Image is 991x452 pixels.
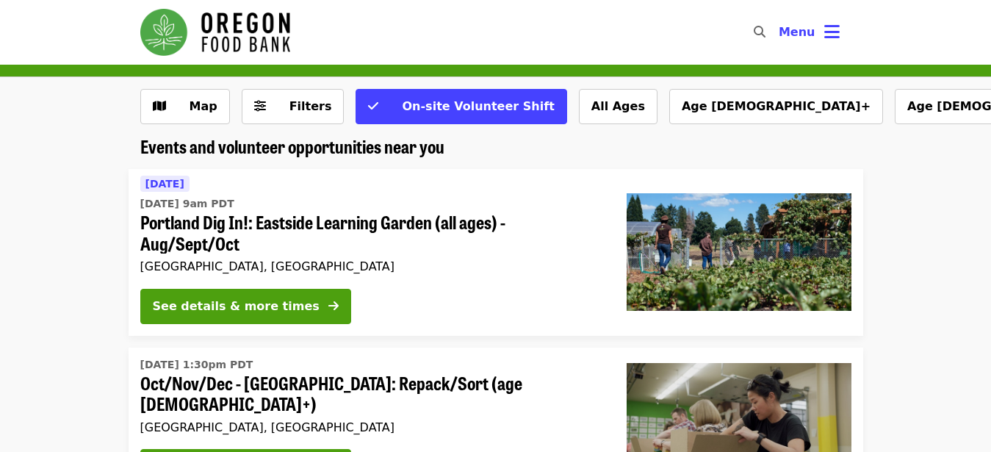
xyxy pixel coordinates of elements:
button: On-site Volunteer Shift [356,89,566,124]
button: All Ages [579,89,657,124]
button: Filters (0 selected) [242,89,345,124]
span: Portland Dig In!: Eastside Learning Garden (all ages) - Aug/Sept/Oct [140,212,603,254]
span: Events and volunteer opportunities near you [140,133,444,159]
i: map icon [153,99,166,113]
span: Oct/Nov/Dec - [GEOGRAPHIC_DATA]: Repack/Sort (age [DEMOGRAPHIC_DATA]+) [140,373,603,415]
i: arrow-right icon [328,299,339,313]
time: [DATE] 9am PDT [140,196,234,212]
i: search icon [754,25,765,39]
input: Search [774,15,786,50]
div: [GEOGRAPHIC_DATA], [GEOGRAPHIC_DATA] [140,259,603,273]
i: check icon [368,99,378,113]
span: Filters [289,99,332,113]
span: Menu [779,25,815,39]
a: See details for "Portland Dig In!: Eastside Learning Garden (all ages) - Aug/Sept/Oct" [129,169,863,336]
div: [GEOGRAPHIC_DATA], [GEOGRAPHIC_DATA] [140,420,603,434]
span: [DATE] [145,178,184,190]
button: Toggle account menu [767,15,851,50]
time: [DATE] 1:30pm PDT [140,357,253,373]
i: bars icon [824,21,840,43]
img: Oregon Food Bank - Home [140,9,290,56]
span: On-site Volunteer Shift [402,99,554,113]
img: Portland Dig In!: Eastside Learning Garden (all ages) - Aug/Sept/Oct organized by Oregon Food Bank [627,193,851,311]
button: Age [DEMOGRAPHIC_DATA]+ [669,89,883,124]
button: See details & more times [140,289,351,324]
i: sliders-h icon [254,99,266,113]
div: See details & more times [153,298,320,315]
span: Map [190,99,217,113]
button: Show map view [140,89,230,124]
